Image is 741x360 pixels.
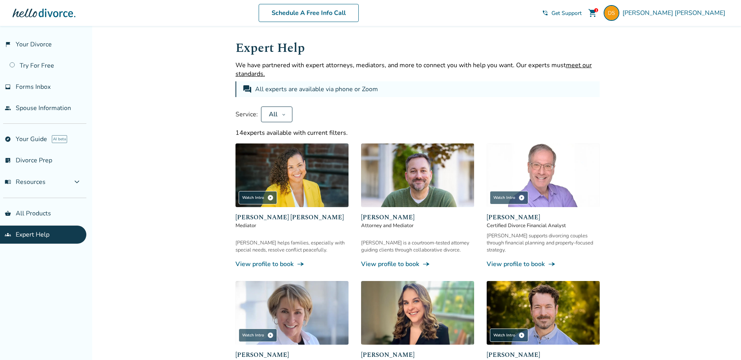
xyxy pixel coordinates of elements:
[487,281,600,345] img: John Duffy
[5,41,11,48] span: flag_2
[235,39,600,58] h1: Expert Help
[422,260,430,268] span: line_end_arrow_notch
[487,260,600,268] a: View profile to bookline_end_arrow_notch
[255,84,380,94] div: All experts are available via phone or Zoom
[239,191,277,204] div: Watch Intro
[361,213,474,222] span: [PERSON_NAME]
[297,260,305,268] span: line_end_arrow_notch
[267,332,274,338] span: play_circle
[52,135,67,143] span: AI beta
[5,105,11,111] span: people
[235,281,349,345] img: Kim Goodman
[235,350,349,360] span: [PERSON_NAME]
[490,329,528,342] div: Watch Intro
[243,84,252,94] span: forum
[594,8,598,12] div: 1
[487,222,600,229] span: Certified Divorce Financial Analyst
[235,213,349,222] span: [PERSON_NAME] [PERSON_NAME]
[267,195,274,201] span: play_circle
[361,222,474,229] span: Attorney and Mediator
[604,5,619,21] img: dswezey2+portal1@gmail.com
[361,260,474,268] a: View profile to bookline_end_arrow_notch
[487,232,600,253] div: [PERSON_NAME] supports divorcing couples through financial planning and property-focused strategy.
[235,222,349,229] span: Mediator
[542,9,582,17] a: phone_in_talkGet Support
[235,143,349,207] img: Claudia Brown Coulter
[235,61,600,78] p: We have partnered with expert attorneys, mediators, and more to connect you with help you want. O...
[235,260,349,268] a: View profile to bookline_end_arrow_notch
[16,83,51,91] span: Forms Inbox
[361,239,474,253] div: [PERSON_NAME] is a courtroom-tested attorney guiding clients through collaborative divorce.
[5,231,11,238] span: groups
[361,281,474,345] img: Lauren Nonnemaker
[5,178,46,186] span: Resources
[235,110,258,119] span: Service:
[268,110,279,119] div: All
[490,191,528,204] div: Watch Intro
[487,350,600,360] span: [PERSON_NAME]
[487,213,600,222] span: [PERSON_NAME]
[551,9,582,17] span: Get Support
[5,84,11,90] span: inbox
[261,107,292,122] button: All
[235,61,592,78] span: meet our standards.
[361,143,474,207] img: Neil Forester
[239,329,277,342] div: Watch Intro
[5,210,11,217] span: shopping_basket
[235,239,349,253] div: [PERSON_NAME] helps families, especially with special needs, resolve conflict peacefully.
[259,4,359,22] a: Schedule A Free Info Call
[702,322,741,360] iframe: Chat Widget
[235,129,600,137] div: 14 experts available with current filters.
[5,179,11,185] span: menu_book
[518,195,525,201] span: play_circle
[518,332,525,338] span: play_circle
[548,260,556,268] span: line_end_arrow_notch
[5,157,11,163] span: list_alt_check
[72,177,82,187] span: expand_more
[622,9,728,17] span: [PERSON_NAME] [PERSON_NAME]
[588,8,597,18] span: shopping_cart
[5,136,11,142] span: explore
[542,10,548,16] span: phone_in_talk
[361,350,474,360] span: [PERSON_NAME]
[487,143,600,207] img: Jeff Landers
